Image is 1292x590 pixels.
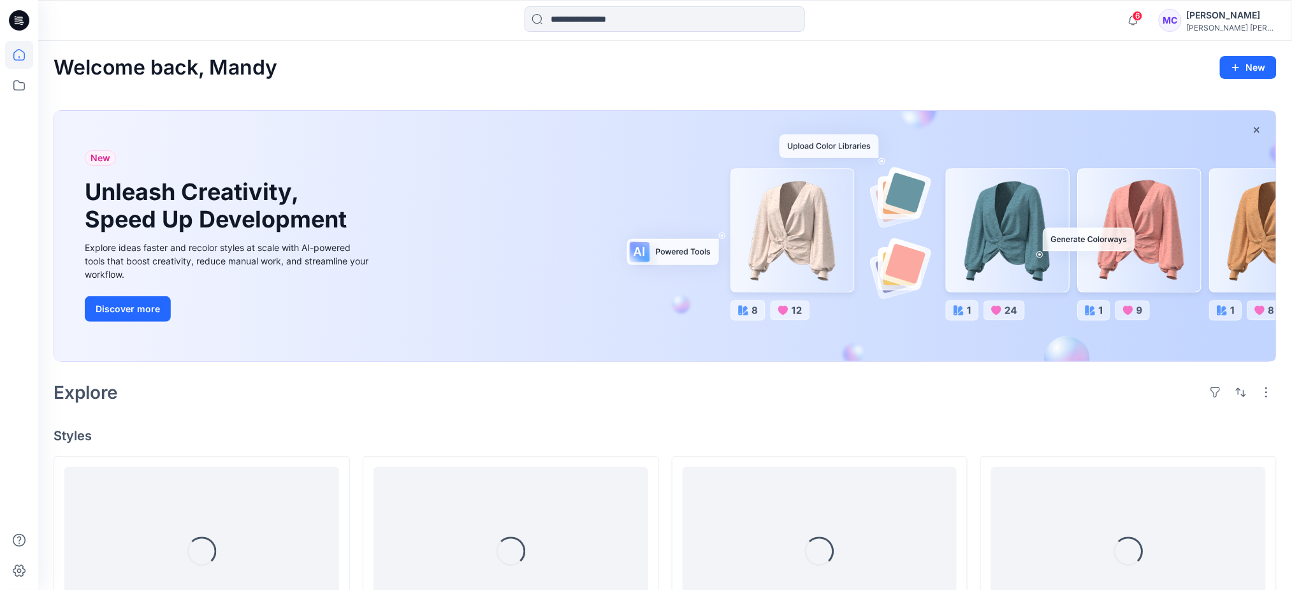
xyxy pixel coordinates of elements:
[85,178,352,233] h1: Unleash Creativity, Speed Up Development
[54,382,118,403] h2: Explore
[91,150,110,166] span: New
[54,428,1277,443] h4: Styles
[85,241,372,281] div: Explore ideas faster and recolor styles at scale with AI-powered tools that boost creativity, red...
[85,296,171,322] button: Discover more
[1159,9,1182,32] div: MC
[1187,8,1276,23] div: [PERSON_NAME]
[1133,11,1143,21] span: 6
[54,56,277,80] h2: Welcome back, Mandy
[1187,23,1276,32] div: [PERSON_NAME] [PERSON_NAME]
[1220,56,1277,79] button: New
[85,296,372,322] a: Discover more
